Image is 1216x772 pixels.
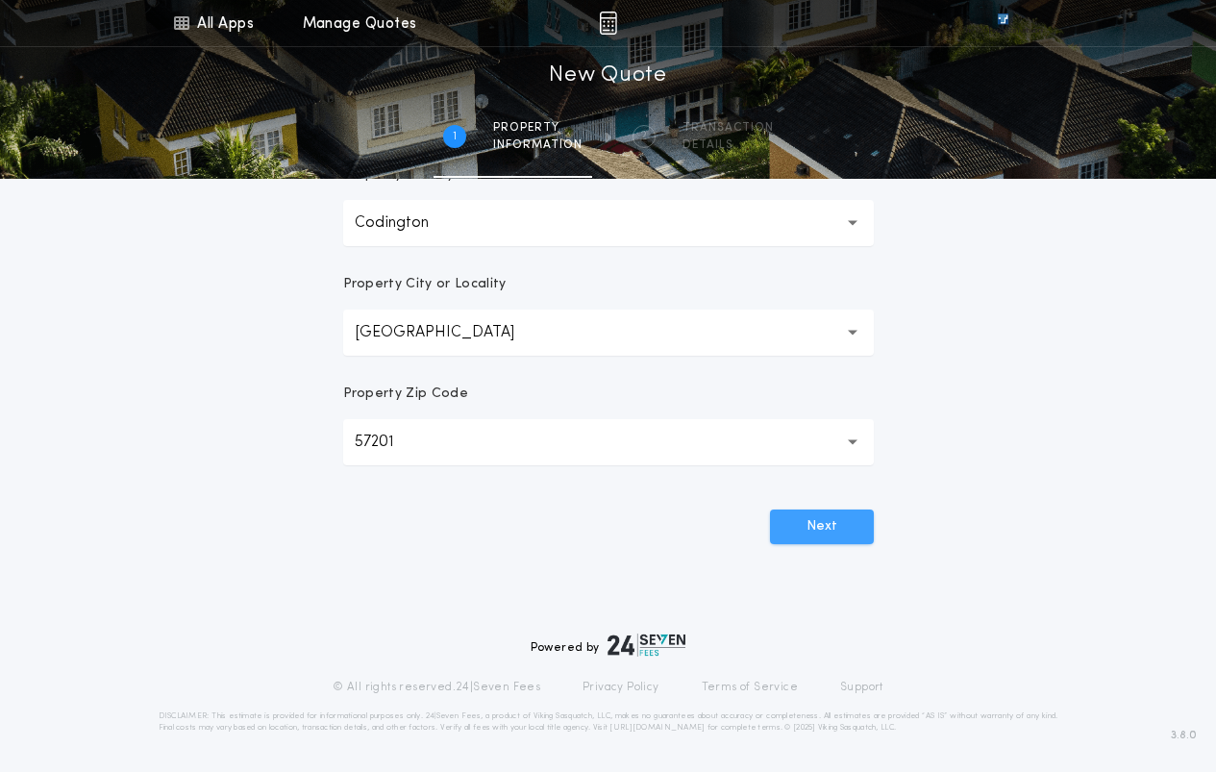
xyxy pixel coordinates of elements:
span: Property [493,120,583,136]
p: Property City or Locality [343,275,507,294]
span: details [682,137,774,153]
h2: 1 [453,129,457,144]
span: 3.8.0 [1171,727,1197,744]
img: img [599,12,617,35]
p: © All rights reserved. 24|Seven Fees [333,680,540,695]
a: Support [840,680,883,695]
button: Codington [343,200,874,246]
button: 57201 [343,419,874,465]
span: Transaction [682,120,774,136]
span: information [493,137,583,153]
a: Privacy Policy [583,680,659,695]
a: Terms of Service [702,680,798,695]
p: Codington [355,212,459,235]
button: Next [770,510,874,544]
p: 57201 [355,431,425,454]
div: Powered by [531,634,686,657]
p: [GEOGRAPHIC_DATA] [355,321,545,344]
h1: New Quote [549,61,666,91]
p: DISCLAIMER: This estimate is provided for informational purposes only. 24|Seven Fees, a product o... [159,710,1058,734]
h2: 2 [640,129,647,144]
button: [GEOGRAPHIC_DATA] [343,310,874,356]
a: [URL][DOMAIN_NAME] [609,724,705,732]
img: vs-icon [962,13,1043,33]
img: logo [608,634,686,657]
p: Property Zip Code [343,385,468,404]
